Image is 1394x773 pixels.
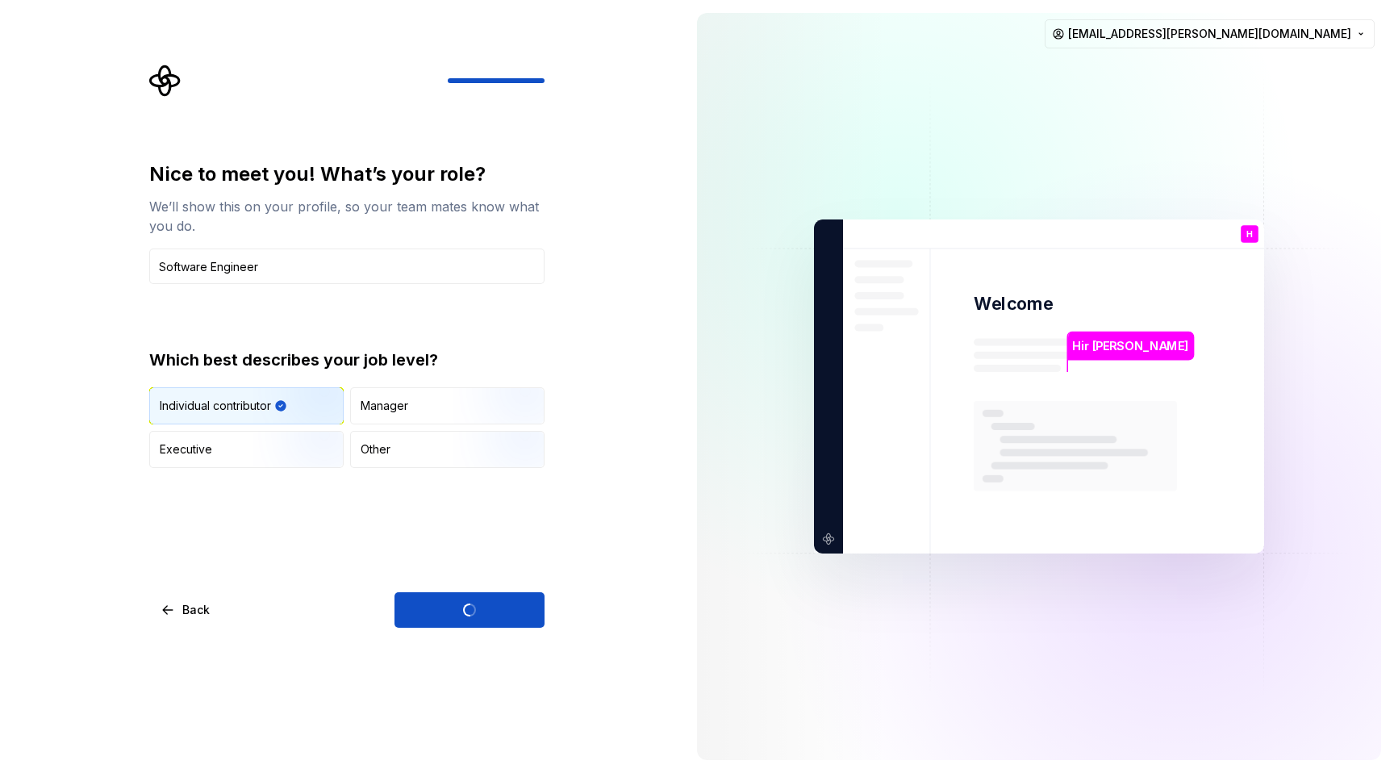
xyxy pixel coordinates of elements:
div: Executive [160,441,212,458]
svg: Supernova Logo [149,65,182,97]
div: We’ll show this on your profile, so your team mates know what you do. [149,197,545,236]
div: Individual contributor [160,398,271,414]
div: Which best describes your job level? [149,349,545,371]
button: Back [149,592,223,628]
div: Other [361,441,390,458]
button: [EMAIL_ADDRESS][PERSON_NAME][DOMAIN_NAME] [1045,19,1375,48]
p: Welcome [974,292,1053,315]
span: [EMAIL_ADDRESS][PERSON_NAME][DOMAIN_NAME] [1068,26,1351,42]
div: Nice to meet you! What’s your role? [149,161,545,187]
p: Hir [PERSON_NAME] [1072,337,1188,355]
div: Manager [361,398,408,414]
input: Job title [149,249,545,284]
span: Back [182,602,210,618]
p: H [1246,230,1253,239]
